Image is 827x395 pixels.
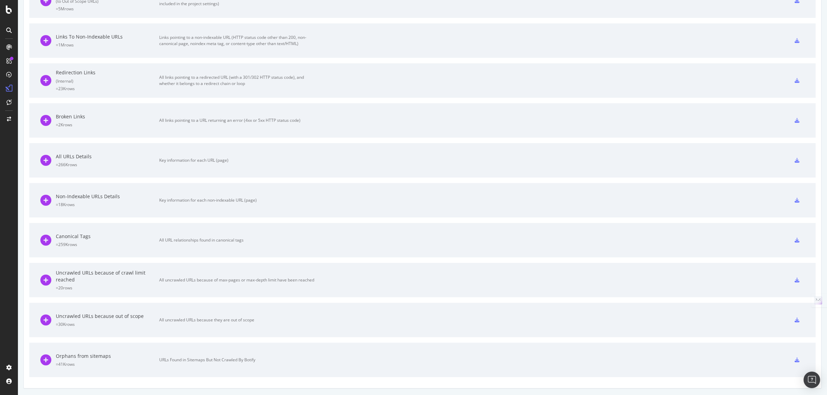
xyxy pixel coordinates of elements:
[795,278,799,282] div: csv-export
[795,238,799,243] div: csv-export
[56,6,159,12] div: = 5M rows
[56,321,159,327] div: = 30K rows
[795,38,799,43] div: csv-export
[56,122,159,128] div: = 2K rows
[159,34,314,47] div: Links pointing to a non-indexable URL (HTTP status code other than 200, non-canonical page, noind...
[159,317,314,323] div: All uncrawled URLs because they are out of scope
[56,361,159,367] div: = 41K rows
[56,33,159,40] div: Links To Non-Indexable URLs
[56,269,159,283] div: Uncrawled URLs because of crawl limit reached
[159,277,314,283] div: All uncrawled URLs because of max-pages or max-depth limit have been reached
[795,158,799,163] div: csv-export
[795,357,799,362] div: csv-export
[56,153,159,160] div: All URLs Details
[56,86,159,92] div: = 23K rows
[795,78,799,83] div: csv-export
[56,69,159,76] div: Redirection Links
[56,353,159,360] div: Orphans from sitemaps
[56,202,159,207] div: = 18K rows
[795,198,799,203] div: csv-export
[56,285,159,291] div: = 20 rows
[159,157,314,163] div: Key information for each URL (page)
[56,313,159,320] div: Uncrawled URLs because out of scope
[56,193,159,200] div: Non-Indexable URLs Details
[159,117,314,124] div: All links pointing to a URL returning an error (4xx or 5xx HTTP status code)
[159,197,314,203] div: Key information for each non-indexable URL (page)
[56,113,159,120] div: Broken Links
[56,242,159,247] div: = 259K rows
[795,318,799,322] div: csv-export
[159,357,314,363] div: URLs Found in Sitemaps But Not Crawled By Botify
[795,118,799,123] div: csv-export
[56,162,159,168] div: = 266K rows
[804,372,820,388] div: Open Intercom Messenger
[159,74,314,87] div: All links pointing to a redirected URL (with a 301/302 HTTP status code), and whether it belongs ...
[56,78,159,84] div: ( Internal )
[56,233,159,240] div: Canonical Tags
[159,237,314,243] div: All URL relationships found in canonical tags
[56,42,159,48] div: = 1M rows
